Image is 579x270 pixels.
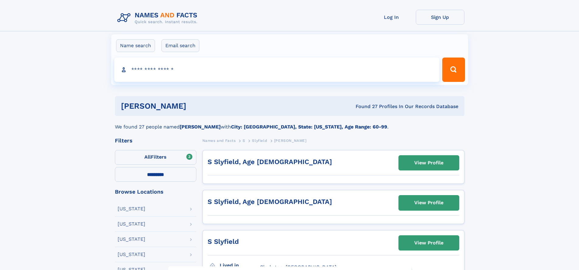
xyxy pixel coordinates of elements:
div: [US_STATE] [118,252,145,257]
a: Log In [367,10,416,25]
label: Email search [161,39,199,52]
div: Browse Locations [115,189,196,195]
button: Search Button [442,58,465,82]
a: S Slyfield, Age [DEMOGRAPHIC_DATA] [208,158,332,166]
input: search input [114,58,440,82]
div: [US_STATE] [118,206,145,211]
a: S [243,137,245,144]
span: [PERSON_NAME] [274,139,307,143]
a: Slyfield [252,137,267,144]
label: Name search [116,39,155,52]
a: Names and Facts [202,137,236,144]
span: S [243,139,245,143]
div: Filters [115,138,196,143]
a: View Profile [399,156,459,170]
div: View Profile [414,236,443,250]
div: View Profile [414,156,443,170]
div: We found 27 people named with . [115,116,464,131]
div: Found 27 Profiles In Our Records Database [271,103,458,110]
img: Logo Names and Facts [115,10,202,26]
div: [US_STATE] [118,222,145,226]
span: Slyfield [252,139,267,143]
b: City: [GEOGRAPHIC_DATA], State: [US_STATE], Age Range: 60-99 [231,124,387,130]
a: View Profile [399,195,459,210]
h1: [PERSON_NAME] [121,102,271,110]
div: View Profile [414,196,443,210]
a: S Slyfield, Age [DEMOGRAPHIC_DATA] [208,198,332,205]
b: [PERSON_NAME] [180,124,221,130]
a: View Profile [399,236,459,250]
span: All [144,154,151,160]
a: S Slyfield [208,238,239,245]
div: [US_STATE] [118,237,145,242]
span: Clarkston, [GEOGRAPHIC_DATA] [260,264,336,270]
a: Sign Up [416,10,464,25]
label: Filters [115,150,196,165]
